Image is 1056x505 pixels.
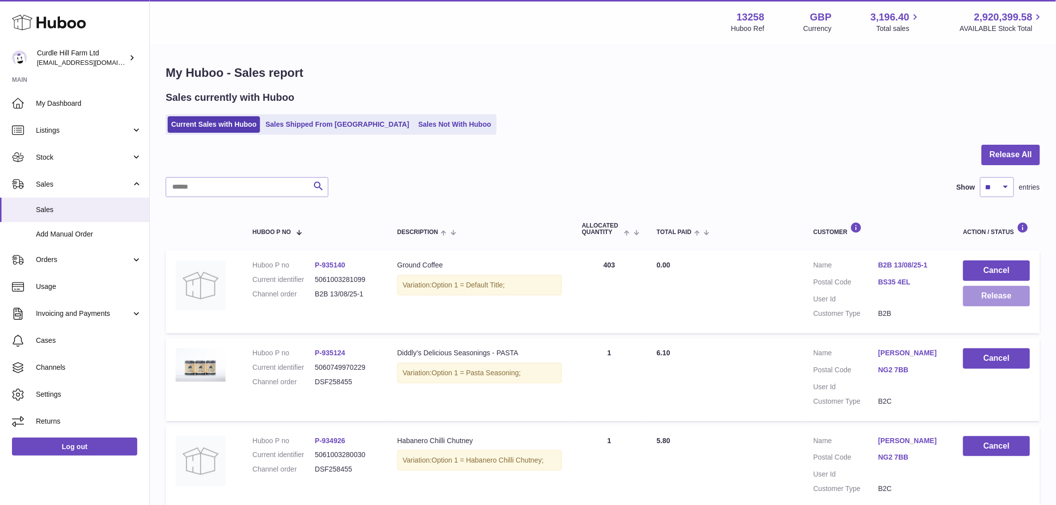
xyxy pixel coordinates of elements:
[176,436,226,486] img: no-photo.jpg
[963,286,1030,306] button: Release
[36,417,142,426] span: Returns
[176,348,226,382] img: EOB_7368EOB.jpg
[963,436,1030,457] button: Cancel
[397,229,438,236] span: Description
[657,437,670,445] span: 5.80
[12,438,137,456] a: Log out
[166,65,1040,81] h1: My Huboo - Sales report
[813,348,878,360] dt: Name
[813,470,878,479] dt: User Id
[878,277,943,287] a: BS35 4EL
[572,251,647,333] td: 403
[37,58,147,66] span: [EMAIL_ADDRESS][DOMAIN_NAME]
[12,50,27,65] img: internalAdmin-13258@internal.huboo.com
[813,277,878,289] dt: Postal Code
[253,465,315,474] dt: Channel order
[315,261,345,269] a: P-935140
[813,260,878,272] dt: Name
[960,24,1044,33] span: AVAILABLE Stock Total
[262,116,413,133] a: Sales Shipped From [GEOGRAPHIC_DATA]
[582,223,621,236] span: ALLOCATED Quantity
[813,309,878,318] dt: Customer Type
[572,338,647,421] td: 1
[813,365,878,377] dt: Postal Code
[963,260,1030,281] button: Cancel
[36,336,142,345] span: Cases
[253,289,315,299] dt: Channel order
[963,222,1030,236] div: Action / Status
[963,348,1030,369] button: Cancel
[36,153,131,162] span: Stock
[813,453,878,465] dt: Postal Code
[253,275,315,284] dt: Current identifier
[397,275,562,295] div: Variation:
[253,348,315,358] dt: Huboo P no
[871,10,910,24] span: 3,196.40
[176,260,226,310] img: no-photo.jpg
[974,10,1033,24] span: 2,920,399.58
[878,365,943,375] a: NG2 7BB
[315,437,345,445] a: P-934926
[315,349,345,357] a: P-935124
[253,363,315,372] dt: Current identifier
[878,453,943,462] a: NG2 7BB
[432,456,544,464] span: Option 1 = Habanero Chilli Chutney;
[803,24,832,33] div: Currency
[168,116,260,133] a: Current Sales with Huboo
[315,377,377,387] dd: DSF258455
[432,281,505,289] span: Option 1 = Default Title;
[315,275,377,284] dd: 5061003281099
[36,180,131,189] span: Sales
[878,309,943,318] dd: B2B
[397,450,562,471] div: Variation:
[253,450,315,460] dt: Current identifier
[166,91,294,104] h2: Sales currently with Huboo
[36,309,131,318] span: Invoicing and Payments
[36,126,131,135] span: Listings
[813,397,878,406] dt: Customer Type
[253,229,291,236] span: Huboo P no
[36,205,142,215] span: Sales
[878,397,943,406] dd: B2C
[657,261,670,269] span: 0.00
[871,10,921,33] a: 3,196.40 Total sales
[397,260,562,270] div: Ground Coffee
[36,390,142,399] span: Settings
[878,260,943,270] a: B2B 13/08/25-1
[813,294,878,304] dt: User Id
[876,24,921,33] span: Total sales
[813,222,943,236] div: Customer
[731,24,765,33] div: Huboo Ref
[810,10,831,24] strong: GBP
[813,436,878,448] dt: Name
[253,436,315,446] dt: Huboo P no
[878,484,943,494] dd: B2C
[36,255,131,264] span: Orders
[315,289,377,299] dd: B2B 13/08/25-1
[315,363,377,372] dd: 5060749970229
[397,436,562,446] div: Habanero Chilli Chutney
[37,48,127,67] div: Curdle Hill Farm Ltd
[397,363,562,383] div: Variation:
[1019,183,1040,192] span: entries
[813,382,878,392] dt: User Id
[813,484,878,494] dt: Customer Type
[36,230,142,239] span: Add Manual Order
[315,465,377,474] dd: DSF258455
[432,369,521,377] span: Option 1 = Pasta Seasoning;
[315,450,377,460] dd: 5061003280030
[982,145,1040,165] button: Release All
[957,183,975,192] label: Show
[36,282,142,291] span: Usage
[253,377,315,387] dt: Channel order
[36,99,142,108] span: My Dashboard
[960,10,1044,33] a: 2,920,399.58 AVAILABLE Stock Total
[878,436,943,446] a: [PERSON_NAME]
[878,348,943,358] a: [PERSON_NAME]
[397,348,562,358] div: Diddly’s Delicious Seasonings - PASTA
[36,363,142,372] span: Channels
[737,10,765,24] strong: 13258
[253,260,315,270] dt: Huboo P no
[657,229,692,236] span: Total paid
[415,116,495,133] a: Sales Not With Huboo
